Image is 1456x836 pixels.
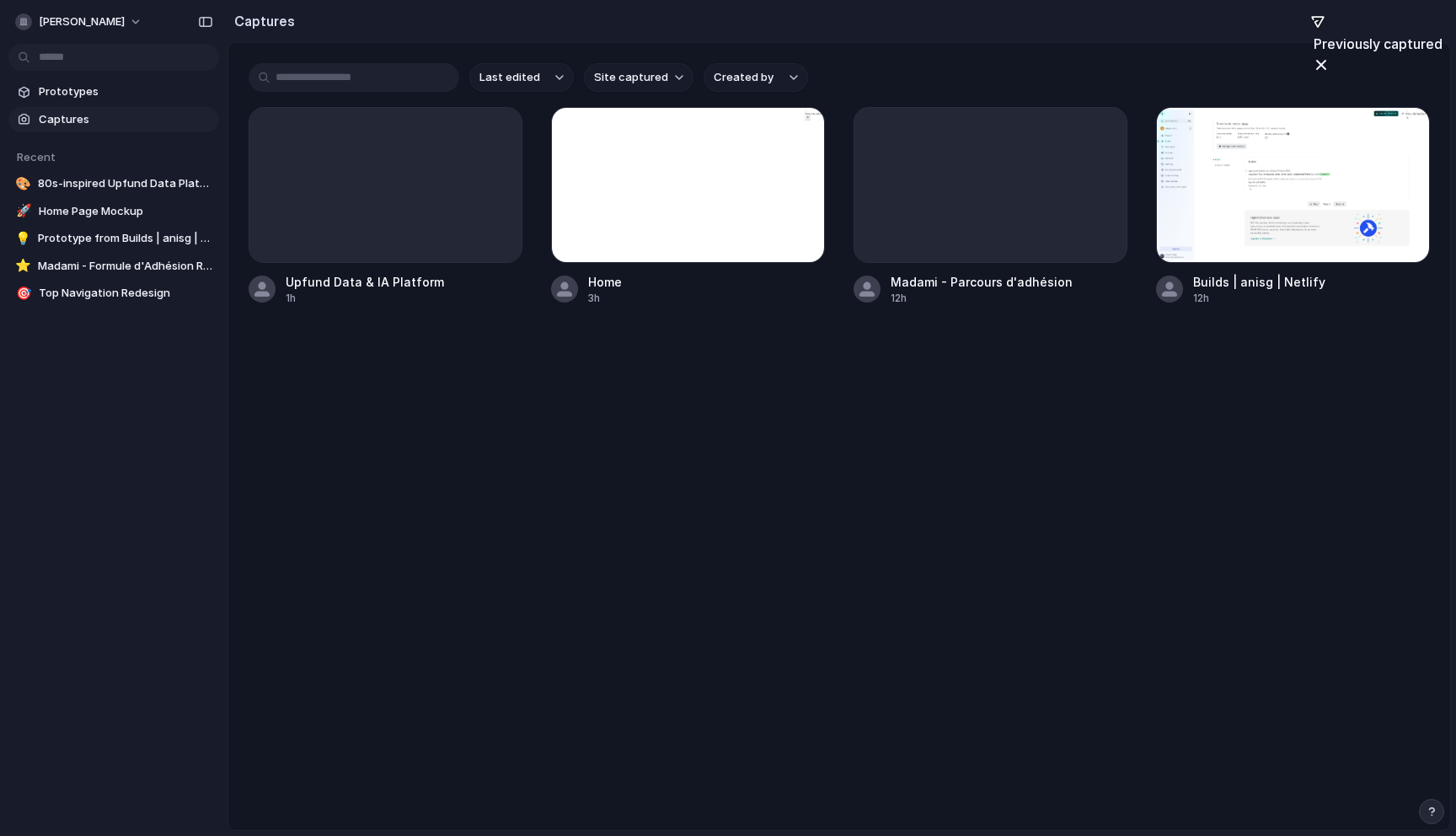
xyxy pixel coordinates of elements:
[39,13,125,30] span: [PERSON_NAME]
[469,63,574,92] button: Last edited
[38,175,212,192] span: 80s-inspired Upfund Data Platform Design
[479,69,540,86] span: Last edited
[286,291,444,306] div: 1h
[8,8,151,35] button: [PERSON_NAME]
[8,199,219,224] a: 🚀Home Page Mockup
[38,230,212,247] span: Prototype from Builds | anisg | Netlify
[8,79,219,104] a: Prototypes
[891,291,1073,306] div: 12h
[39,285,212,302] span: Top Navigation Redesign
[17,150,56,163] span: Recent
[714,69,773,86] span: Created by
[15,203,32,220] div: 🚀
[39,203,212,220] span: Home Page Mockup
[1193,291,1325,306] div: 12h
[38,258,212,275] span: Madami - Formule d'Adhésion Redesign
[891,273,1073,291] div: Madami - Parcours d'adhésion
[704,63,808,92] button: Created by
[8,171,219,196] a: 🎨80s-inspired Upfund Data Platform Design
[15,258,31,275] div: ⭐
[588,273,622,291] div: Home
[8,226,219,251] a: 💡Prototype from Builds | anisg | Netlify
[594,69,668,86] span: Site captured
[15,285,32,302] div: 🎯
[8,281,219,306] a: 🎯Top Navigation Redesign
[1193,273,1325,291] div: Builds | anisg | Netlify
[15,230,31,247] div: 💡
[15,175,31,192] div: 🎨
[39,111,212,128] span: Captures
[8,254,219,279] a: ⭐Madami - Formule d'Adhésion Redesign
[39,83,212,100] span: Prototypes
[588,291,622,306] div: 3h
[8,107,219,132] a: Captures
[227,11,295,31] h2: Captures
[286,273,444,291] div: Upfund Data & IA Platform
[584,63,693,92] button: Site captured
